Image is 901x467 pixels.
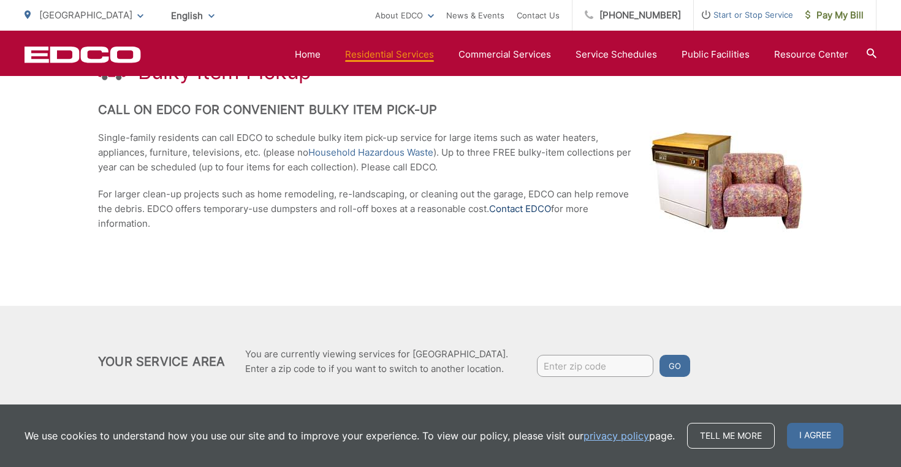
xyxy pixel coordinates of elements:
[375,8,434,23] a: About EDCO
[25,46,141,63] a: EDCD logo. Return to the homepage.
[162,5,224,26] span: English
[774,47,848,62] a: Resource Center
[584,428,649,443] a: privacy policy
[805,8,864,23] span: Pay My Bill
[25,428,675,443] p: We use cookies to understand how you use our site and to improve your experience. To view our pol...
[98,354,225,369] h2: Your Service Area
[295,47,321,62] a: Home
[98,131,803,175] p: Single-family residents can call EDCO to schedule bulky item pick-up service for large items such...
[245,347,508,376] p: You are currently viewing services for [GEOGRAPHIC_DATA]. Enter a zip code to if you want to swit...
[489,202,551,216] a: Contact EDCO
[458,47,551,62] a: Commercial Services
[787,423,843,449] span: I agree
[517,8,560,23] a: Contact Us
[650,131,803,232] img: Dishwasher, television and chair
[660,355,690,377] button: Go
[682,47,750,62] a: Public Facilities
[98,187,803,231] p: For larger clean-up projects such as home remodeling, re-landscaping, or cleaning out the garage,...
[576,47,657,62] a: Service Schedules
[537,355,653,377] input: Enter zip code
[308,145,433,160] a: Household Hazardous Waste
[39,9,132,21] span: [GEOGRAPHIC_DATA]
[446,8,504,23] a: News & Events
[98,102,803,117] h2: Call on EDCO for Convenient Bulky Item Pick-up
[345,47,434,62] a: Residential Services
[687,423,775,449] a: Tell me more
